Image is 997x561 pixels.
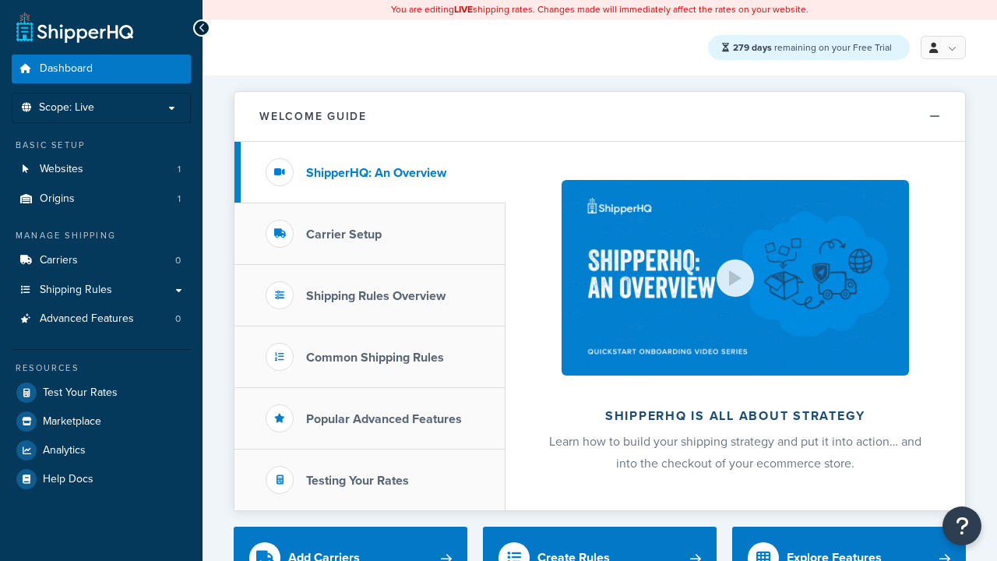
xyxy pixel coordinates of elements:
[40,62,93,76] span: Dashboard
[942,506,981,545] button: Open Resource Center
[306,474,409,488] h3: Testing Your Rates
[12,246,191,275] a: Carriers0
[306,228,382,242] h3: Carrier Setup
[12,465,191,493] a: Help Docs
[12,305,191,333] li: Advanced Features
[547,409,924,423] h2: ShipperHQ is all about strategy
[12,229,191,242] div: Manage Shipping
[40,312,134,326] span: Advanced Features
[12,305,191,333] a: Advanced Features0
[12,55,191,83] a: Dashboard
[43,444,86,457] span: Analytics
[175,254,181,267] span: 0
[562,180,909,376] img: ShipperHQ is all about strategy
[306,351,444,365] h3: Common Shipping Rules
[43,415,101,429] span: Marketplace
[12,436,191,464] a: Analytics
[12,155,191,184] a: Websites1
[43,473,93,486] span: Help Docs
[12,185,191,213] li: Origins
[12,276,191,305] a: Shipping Rules
[40,163,83,176] span: Websites
[43,386,118,400] span: Test Your Rates
[12,155,191,184] li: Websites
[234,92,965,142] button: Welcome Guide
[178,192,181,206] span: 1
[12,139,191,152] div: Basic Setup
[12,185,191,213] a: Origins1
[12,246,191,275] li: Carriers
[39,101,94,115] span: Scope: Live
[454,2,473,16] b: LIVE
[306,166,446,180] h3: ShipperHQ: An Overview
[178,163,181,176] span: 1
[40,254,78,267] span: Carriers
[259,111,367,122] h2: Welcome Guide
[306,289,446,303] h3: Shipping Rules Overview
[549,432,921,472] span: Learn how to build your shipping strategy and put it into action… and into the checkout of your e...
[12,362,191,375] div: Resources
[12,379,191,407] a: Test Your Rates
[40,284,112,297] span: Shipping Rules
[40,192,75,206] span: Origins
[733,41,892,55] span: remaining on your Free Trial
[12,408,191,436] a: Marketplace
[733,41,772,55] strong: 279 days
[306,412,462,426] h3: Popular Advanced Features
[175,312,181,326] span: 0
